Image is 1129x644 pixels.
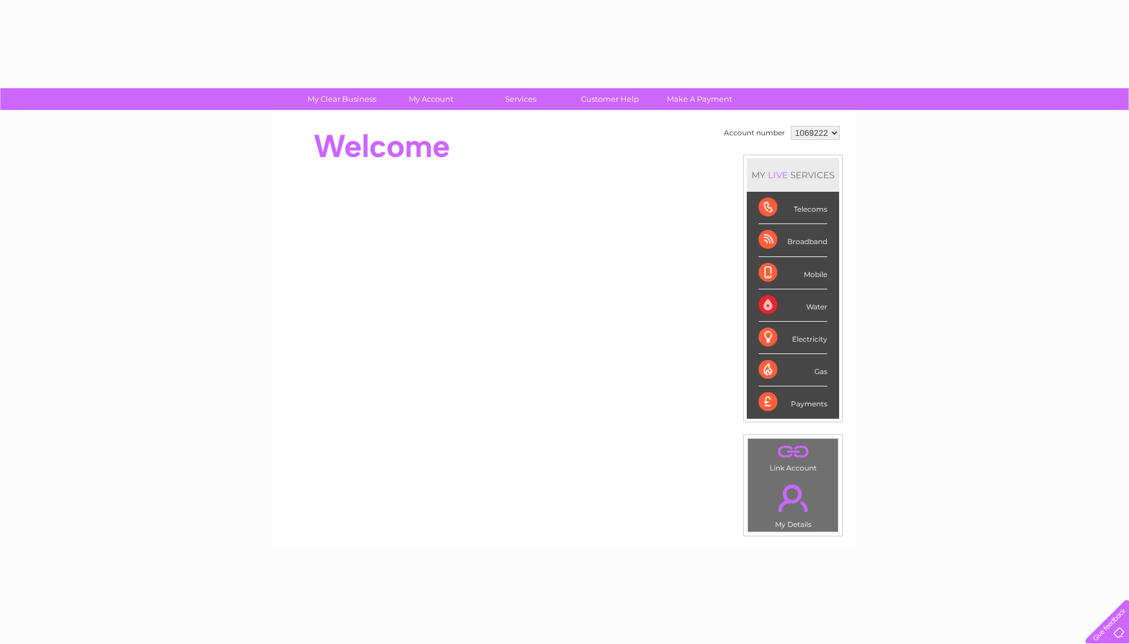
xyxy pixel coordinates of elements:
[751,478,835,519] a: .
[747,475,839,532] td: My Details
[721,123,788,143] td: Account number
[759,192,827,224] div: Telecoms
[383,88,480,110] a: My Account
[759,354,827,386] div: Gas
[759,289,827,322] div: Water
[766,169,790,181] div: LIVE
[751,442,835,462] a: .
[472,88,569,110] a: Services
[562,88,659,110] a: Customer Help
[747,158,839,192] div: MY SERVICES
[747,438,839,475] td: Link Account
[651,88,748,110] a: Make A Payment
[759,386,827,418] div: Payments
[759,322,827,354] div: Electricity
[759,224,827,256] div: Broadband
[759,257,827,289] div: Mobile
[293,88,390,110] a: My Clear Business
